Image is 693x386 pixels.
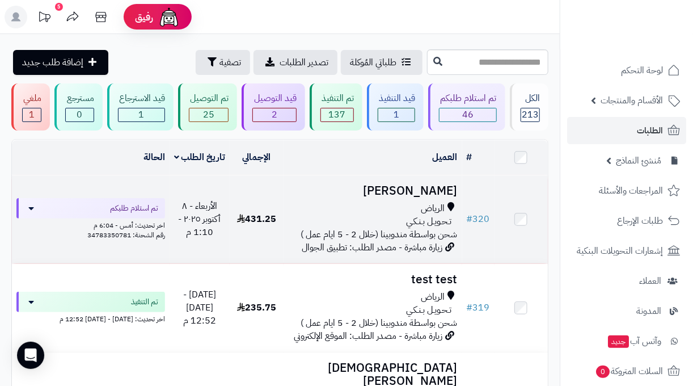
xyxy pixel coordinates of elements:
[567,297,686,325] a: المدونة
[567,328,686,355] a: وآتس آبجديد
[22,92,41,105] div: ملغي
[378,92,415,105] div: قيد التنفيذ
[621,62,663,78] span: لوحة التحكم
[607,333,661,349] span: وآتس آب
[378,108,415,121] span: 1
[567,237,686,265] a: إشعارات التحويلات البنكية
[467,212,473,226] span: #
[55,3,63,11] div: 5
[66,108,93,121] span: 0
[421,202,445,215] span: الرياض
[143,150,165,164] a: الحالة
[176,83,239,131] a: تم التوصيل 25
[22,56,83,69] span: إضافة طلب جديد
[243,150,271,164] a: الإجمالي
[253,108,295,121] span: 2
[237,301,276,314] span: 235.75
[321,108,353,121] span: 137
[174,150,226,164] a: تاريخ الطلب
[407,304,452,317] span: تـحـويـل بـنـكـي
[608,335,629,348] span: جديد
[617,213,663,229] span: طلبات الإرجاع
[110,203,158,214] span: تم استلام طلبكم
[119,108,164,121] span: 1
[105,83,176,131] a: قيد الاسترجاع 1
[439,92,496,105] div: تم استلام طلبكم
[16,312,165,324] div: اخر تحديث: [DATE] - [DATE] 12:52 م
[521,92,540,105] div: الكل
[567,207,686,234] a: طلبات الإرجاع
[189,92,229,105] div: تم التوصيل
[23,108,41,121] span: 1
[301,228,458,241] span: شحن بواسطة مندوبينا (خلال 2 - 5 ايام عمل )
[467,212,490,226] a: #320
[253,50,337,75] a: تصدير الطلبات
[467,150,472,164] a: #
[616,29,682,53] img: logo-2.png
[440,108,496,121] span: 46
[294,329,443,343] span: زيارة مباشرة - مصدر الطلب: الموقع الإلكتروني
[288,273,458,286] h3: test test
[30,6,58,31] a: تحديثات المنصة
[288,184,458,198] h3: [PERSON_NAME]
[252,92,296,105] div: قيد التوصيل
[577,243,663,259] span: إشعارات التحويلات البنكية
[13,50,108,75] a: إضافة طلب جديد
[601,93,663,108] span: الأقسام والمنتجات
[65,92,94,105] div: مسترجع
[16,219,165,230] div: اخر تحديث: أمس - 6:04 م
[17,342,44,369] div: Open Intercom Messenger
[341,50,422,75] a: طلباتي المُوكلة
[421,291,445,304] span: الرياض
[158,6,180,28] img: ai-face.png
[599,183,663,199] span: المراجعات والأسئلة
[637,123,663,139] span: الطلبات
[595,363,663,379] span: السلات المتروكة
[521,108,539,121] span: 213
[467,301,490,314] a: #319
[407,215,452,228] span: تـحـويـل بـنـكـي
[131,296,158,308] span: تم التنفيذ
[567,177,686,204] a: المراجعات والأسئلة
[52,83,104,131] a: مسترجع 0
[567,358,686,385] a: السلات المتروكة0
[196,50,250,75] button: تصفية
[639,273,661,289] span: العملاء
[320,92,354,105] div: تم التنفيذ
[636,303,661,319] span: المدونة
[183,288,216,328] span: [DATE] - [DATE] 12:52 م
[350,56,396,69] span: طلباتي المُوكلة
[118,92,165,105] div: قيد الاسترجاع
[239,83,307,131] a: قيد التوصيل 2
[596,366,610,378] span: 0
[302,241,443,254] span: زيارة مباشرة - مصدر الطلب: تطبيق الجوال
[301,316,458,330] span: شحن بواسطة مندوبينا (خلال 2 - 5 ايام عمل )
[426,83,507,131] a: تم استلام طلبكم 46
[219,56,241,69] span: تصفية
[280,56,328,69] span: تصدير الطلبات
[567,57,686,84] a: لوحة التحكم
[237,212,276,226] span: 431.25
[567,267,686,295] a: العملاء
[433,150,458,164] a: العميل
[567,117,686,144] a: الطلبات
[616,153,661,169] span: مُنشئ النماذج
[467,301,473,314] span: #
[87,230,165,240] span: رقم الشحنة: 34783350781
[365,83,426,131] a: قيد التنفيذ 1
[189,108,228,121] span: 25
[179,199,221,239] span: الأربعاء - ٨ أكتوبر ٢٠٢٥ - 1:10 م
[307,83,365,131] a: تم التنفيذ 137
[135,10,153,24] span: رفيق
[9,83,52,131] a: ملغي 1
[508,83,551,131] a: الكل213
